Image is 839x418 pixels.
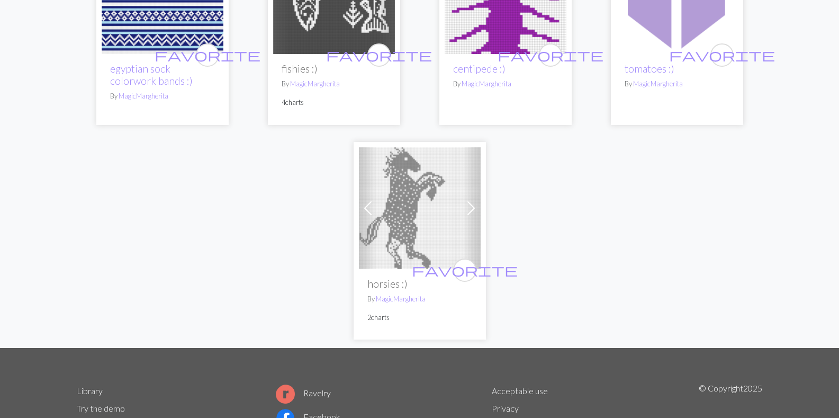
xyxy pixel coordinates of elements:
h2: horsies :) [367,278,472,290]
p: By [110,91,215,101]
p: 4 charts [282,97,386,108]
button: favourite [367,43,391,67]
p: By [367,294,472,304]
a: Privacy [492,403,519,413]
a: Library [77,386,103,396]
h2: fishies :) [282,63,386,75]
i: favourite [669,45,775,66]
a: egyptian sock colorwork bands :) [110,63,193,87]
a: horsies :) [359,202,481,212]
p: By [625,79,729,89]
span: favorite [155,47,260,63]
i: favourite [326,45,432,66]
p: 2 charts [367,313,472,323]
a: tomatoes :) [625,63,674,75]
p: By [282,79,386,89]
span: favorite [669,47,775,63]
a: MagicMargherita [462,79,511,88]
a: MagicMargherita [119,92,168,100]
i: favourite [155,45,260,66]
img: horsies :) [359,147,481,269]
a: Try the demo [77,403,125,413]
i: favourite [498,45,603,66]
button: favourite [539,43,562,67]
a: MagicMargherita [376,295,426,303]
a: Ravelry [276,388,331,398]
button: favourite [710,43,734,67]
i: favourite [412,260,518,281]
a: Acceptable use [492,386,548,396]
a: MagicMargherita [633,79,683,88]
button: favourite [196,43,219,67]
span: favorite [498,47,603,63]
span: favorite [412,262,518,278]
p: By [453,79,558,89]
img: Ravelry logo [276,385,295,404]
a: MagicMargherita [290,79,340,88]
a: centipede :) [453,63,506,75]
span: favorite [326,47,432,63]
button: favourite [453,259,476,282]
